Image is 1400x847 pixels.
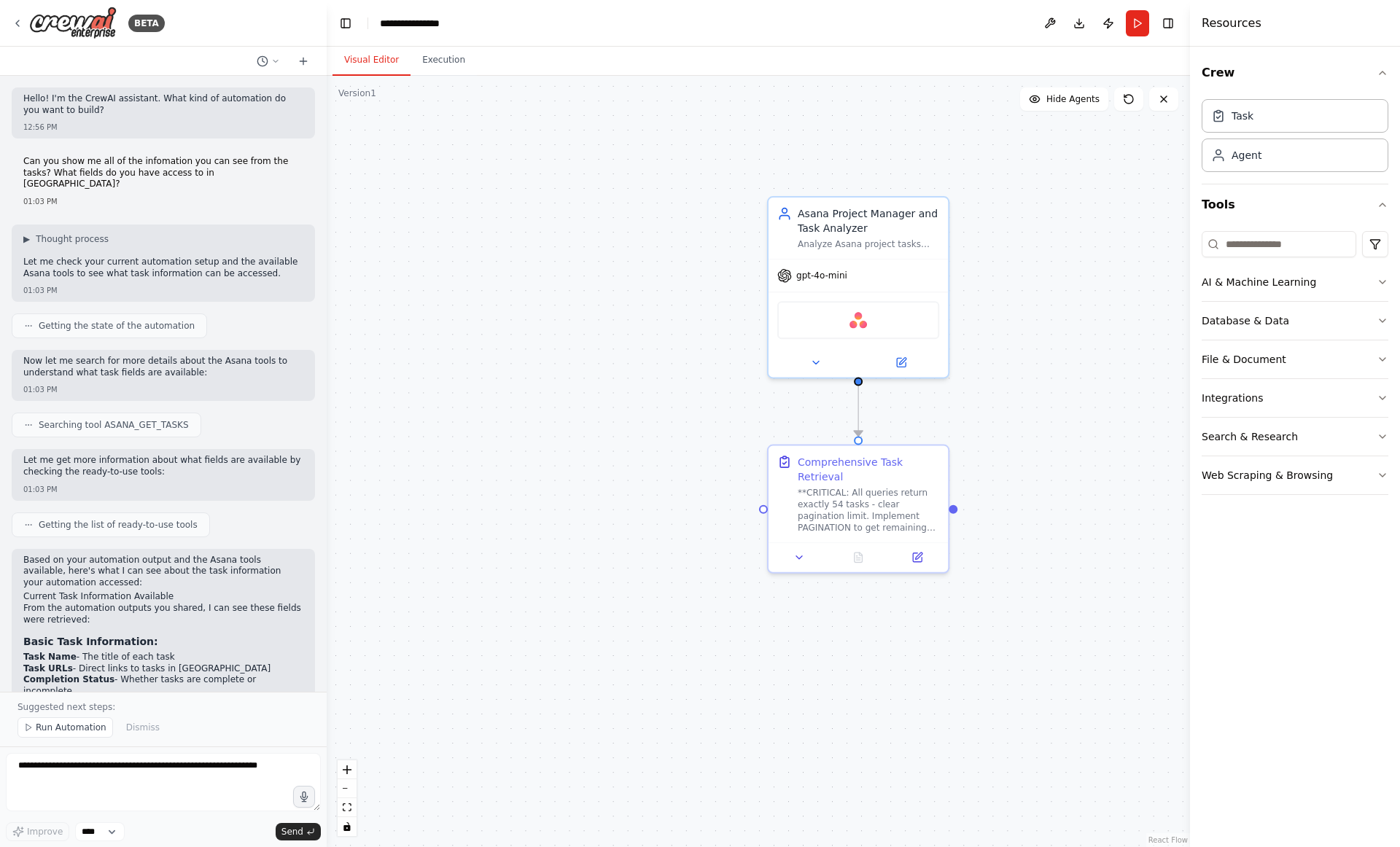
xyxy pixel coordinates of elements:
[23,122,303,133] div: 12:56 PM
[380,16,440,31] nav: breadcrumb
[332,45,411,76] button: Visual Editor
[23,484,303,495] div: 01:03 PM
[1020,87,1108,111] button: Hide Agents
[1148,836,1188,844] a: React Flow attribution
[6,822,69,841] button: Improve
[1046,93,1100,105] span: Hide Agents
[1202,313,1289,328] div: Database & Data
[1202,352,1286,367] div: File & Document
[23,663,73,674] strong: Task URLs
[119,717,167,738] button: Dismiss
[335,13,356,34] button: Hide left sidebar
[338,760,357,836] div: React Flow controls
[1202,275,1316,289] div: AI & Machine Learning
[128,15,165,32] div: BETA
[23,384,303,395] div: 01:03 PM
[23,636,158,647] strong: Basic Task Information:
[798,206,939,235] div: Asana Project Manager and Task Analyzer
[1202,15,1261,32] h4: Resources
[1202,93,1388,184] div: Crew
[860,354,942,371] button: Open in side panel
[828,549,890,566] button: No output available
[338,87,376,99] div: Version 1
[276,823,321,840] button: Send
[851,386,866,436] g: Edge from 0e834e74-ba42-4c52-8dd7-9015bf12ecd6 to 1e375e68-d34a-4830-9996-362f9e73c2b6
[798,238,939,250] div: Analyze Asana project tasks AND subtasks to identify overdue and incomplete items, extracting com...
[23,156,303,190] p: Can you show me all of the infomation you can see from the tasks? What fields do you have access ...
[1202,225,1388,507] div: Tools
[23,257,303,279] p: Let me check your current automation setup and the available Asana tools to see what task informa...
[338,779,357,798] button: zoom out
[17,701,309,713] p: Suggested next steps:
[23,591,303,603] h2: Current Task Information Available
[17,717,113,738] button: Run Automation
[23,93,303,116] p: Hello! I'm the CrewAI assistant. What kind of automation do you want to build?
[39,519,198,531] span: Getting the list of ready-to-use tools
[796,270,847,281] span: gpt-4o-mini
[1232,109,1253,123] div: Task
[1202,456,1388,494] button: Web Scraping & Browsing
[23,356,303,378] p: Now let me search for more details about the Asana tools to understand what task fields are avail...
[292,52,315,70] button: Start a new chat
[1202,184,1388,225] button: Tools
[23,652,77,662] strong: Task Name
[23,233,30,245] span: ▶
[1202,391,1263,405] div: Integrations
[281,826,303,838] span: Send
[23,652,303,663] li: - The title of each task
[126,722,160,733] span: Dismiss
[338,798,357,817] button: fit view
[767,196,949,378] div: Asana Project Manager and Task AnalyzerAnalyze Asana project tasks AND subtasks to identify overd...
[23,196,303,207] div: 01:03 PM
[798,455,939,484] div: Comprehensive Task Retrieval
[1202,379,1388,417] button: Integrations
[798,487,939,534] div: **CRITICAL: All queries return exactly 54 tasks - clear pagination limit. Implement PAGINATION to...
[338,760,357,779] button: zoom in
[1202,52,1388,93] button: Crew
[36,233,109,245] span: Thought process
[338,817,357,836] button: toggle interactivity
[1202,263,1388,301] button: AI & Machine Learning
[1202,302,1388,340] button: Database & Data
[1158,13,1178,34] button: Hide right sidebar
[23,233,109,245] button: ▶Thought process
[23,285,303,296] div: 01:03 PM
[767,445,949,574] div: Comprehensive Task Retrieval**CRITICAL: All queries return exactly 54 tasks - clear pagination li...
[23,603,303,625] p: From the automation outputs you shared, I can see these fields were retrieved:
[1202,340,1388,378] button: File & Document
[23,674,114,684] strong: Completion Status
[849,311,867,329] img: Asana
[1202,468,1333,483] div: Web Scraping & Browsing
[1202,418,1388,456] button: Search & Research
[1232,148,1261,163] div: Agent
[293,786,315,808] button: Click to speak your automation idea
[36,722,106,733] span: Run Automation
[23,455,303,477] p: Let me get more information about what fields are available by checking the ready-to-use tools:
[23,674,303,697] li: - Whether tasks are complete or incomplete
[23,663,303,675] li: - Direct links to tasks in [GEOGRAPHIC_DATA]
[892,549,943,566] button: Open in side panel
[1202,429,1298,444] div: Search & Research
[39,320,195,332] span: Getting the state of the automation
[27,826,63,838] span: Improve
[39,419,189,431] span: Searching tool ASANA_GET_TASKS
[411,45,477,76] button: Execution
[29,7,117,39] img: Logo
[23,555,303,589] p: Based on your automation output and the Asana tools available, here's what I can see about the ta...
[251,52,286,70] button: Switch to previous chat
